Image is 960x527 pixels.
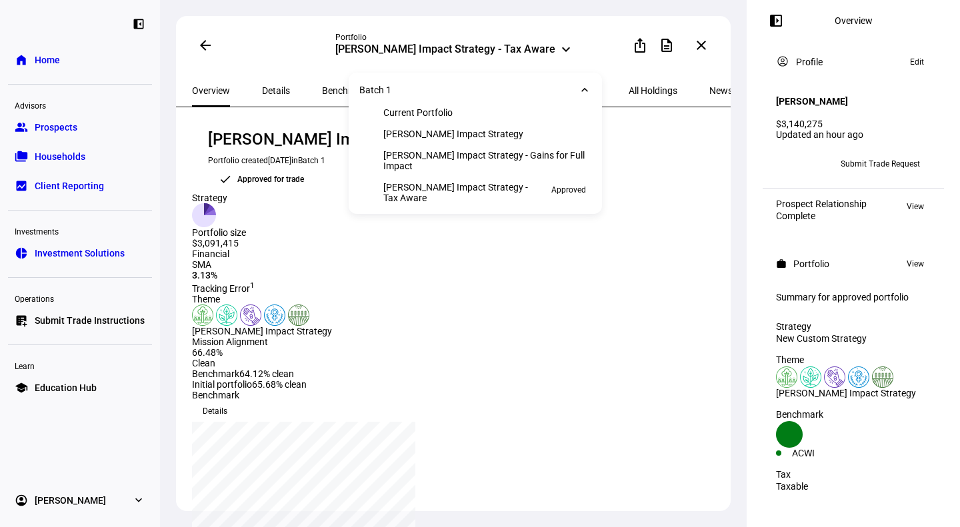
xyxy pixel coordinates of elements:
[835,15,873,26] div: Overview
[35,53,60,67] span: Home
[250,280,255,290] sup: 1
[35,494,106,507] span: [PERSON_NAME]
[383,129,523,139] div: [PERSON_NAME] Impact Strategy
[15,494,28,507] eth-mat-symbol: account_circle
[776,256,931,272] eth-panel-overview-card-header: Portfolio
[776,119,931,129] div: $3,140,275
[793,259,829,269] div: Portfolio
[237,173,304,186] div: Approved for trade
[903,54,931,70] button: Edit
[132,494,145,507] eth-mat-symbol: expand_more
[872,366,893,388] img: sustainableAgriculture.colored.svg
[35,179,104,193] span: Client Reporting
[776,388,931,398] div: [PERSON_NAME] Impact Strategy
[208,129,703,150] div: [PERSON_NAME] Impact Strategy - Tax Aware
[551,185,586,195] div: Approved
[219,173,232,186] mat-icon: check
[776,409,931,420] div: Benchmark
[35,121,77,134] span: Prospects
[15,53,28,67] eth-mat-symbol: home
[192,238,246,249] div: $3,091,415
[8,288,152,307] div: Operations
[900,199,931,215] button: View
[335,32,571,43] div: Portfolio
[8,143,152,170] a: folder_copyHouseholds
[632,37,648,53] mat-icon: ios_share
[776,259,787,269] mat-icon: work
[841,153,920,175] span: Submit Trade Request
[15,179,28,193] eth-mat-symbol: bid_landscape
[15,314,28,327] eth-mat-symbol: list_alt_add
[848,366,869,388] img: womensRights.colored.svg
[192,400,238,422] button: Details
[693,37,709,53] mat-icon: close
[192,270,451,280] div: 3.13%
[802,159,811,169] span: SS
[824,366,845,388] img: poverty.colored.svg
[192,358,307,368] div: Clean
[830,153,931,175] button: Submit Trade Request
[15,121,28,134] eth-mat-symbol: group
[192,86,230,95] span: Overview
[776,354,931,365] div: Theme
[776,469,931,480] div: Tax
[781,159,792,169] span: KK
[776,292,931,302] div: Summary for approved portfolio
[900,256,931,272] button: View
[659,37,675,53] mat-icon: description
[262,86,290,95] span: Details
[776,96,848,107] h4: [PERSON_NAME]
[203,400,227,422] span: Details
[776,333,931,344] div: New Custom Strategy
[192,347,307,358] div: 66.48%
[192,336,451,347] div: Mission Alignment
[192,259,451,270] div: SMA
[132,17,145,31] eth-mat-symbol: left_panel_close
[558,41,574,57] mat-icon: keyboard_arrow_down
[192,193,246,203] div: Strategy
[35,247,125,260] span: Investment Solutions
[192,390,719,400] div: Benchmark
[35,314,145,327] span: Submit Trade Instructions
[268,156,291,165] span: [DATE]
[192,368,239,379] span: Benchmark
[291,156,325,165] span: in
[208,155,703,166] div: Portfolio created
[578,83,591,97] mat-icon: keyboard_arrow_down
[8,221,152,240] div: Investments
[776,54,931,70] eth-panel-overview-card-header: Profile
[796,57,823,67] div: Profile
[192,283,255,294] span: Tracking Error
[383,107,453,118] div: Current Portfolio
[359,85,391,95] div: Batch 1
[322,86,369,95] span: Benchmark
[8,173,152,199] a: bid_landscapeClient Reporting
[35,150,85,163] span: Households
[776,481,931,492] div: Taxable
[800,366,821,388] img: climateChange.colored.svg
[192,379,252,390] span: Initial portfolio
[335,43,555,59] div: [PERSON_NAME] Impact Strategy - Tax Aware
[383,182,535,203] div: [PERSON_NAME] Impact Strategy - Tax Aware
[15,381,28,394] eth-mat-symbol: school
[192,304,213,326] img: deforestation.colored.svg
[768,13,784,29] mat-icon: left_panel_open
[8,95,152,114] div: Advisors
[383,150,591,171] div: [PERSON_NAME] Impact Strategy - Gains for Full Impact
[8,47,152,73] a: homeHome
[907,256,924,272] span: View
[15,150,28,163] eth-mat-symbol: folder_copy
[192,294,451,304] div: Theme
[192,227,246,238] div: Portfolio size
[776,321,931,332] div: Strategy
[8,240,152,266] a: pie_chartInvestment Solutions
[35,381,97,394] span: Education Hub
[8,114,152,141] a: groupProspects
[192,326,451,336] div: [PERSON_NAME] Impact Strategy
[8,356,152,374] div: Learn
[239,368,294,379] span: 64.12% clean
[288,304,309,326] img: sustainableAgriculture.colored.svg
[776,129,931,140] div: Updated an hour ago
[192,249,451,259] div: Financial
[197,37,213,53] mat-icon: arrow_back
